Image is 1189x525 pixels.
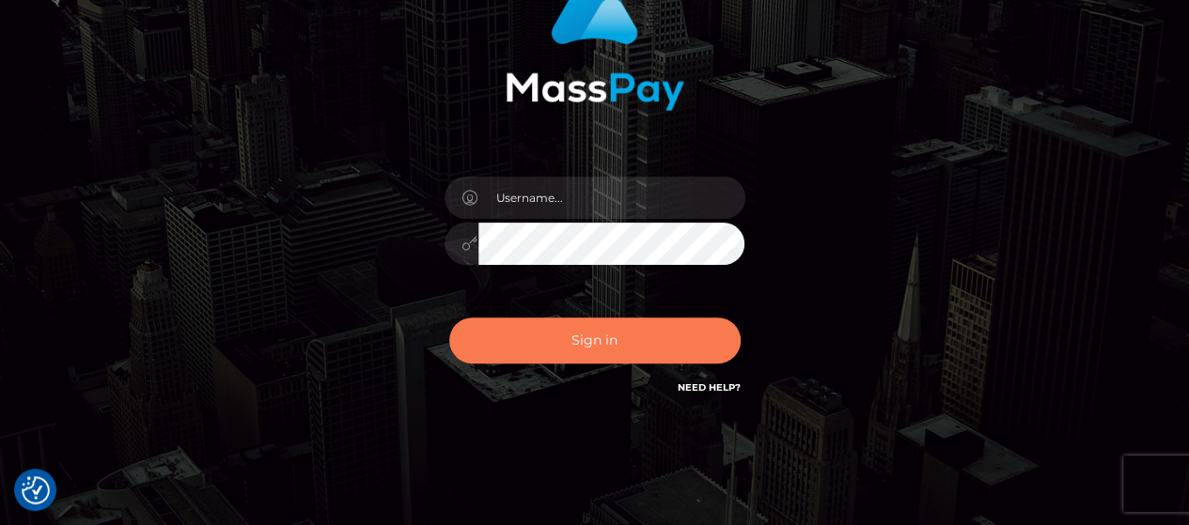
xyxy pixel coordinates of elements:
[678,381,741,394] a: Need Help?
[22,476,50,504] img: Revisit consent button
[449,317,741,363] button: Sign in
[22,476,50,504] button: Consent Preferences
[478,177,745,219] input: Username...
